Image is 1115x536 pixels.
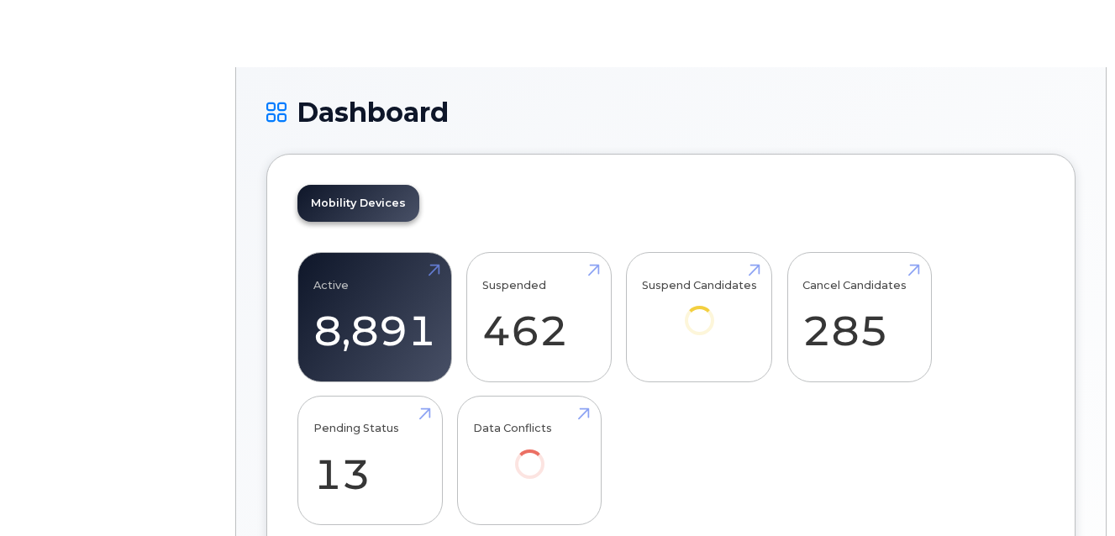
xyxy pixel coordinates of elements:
a: Suspended 462 [482,262,596,373]
a: Mobility Devices [297,185,419,222]
a: Active 8,891 [313,262,436,373]
a: Cancel Candidates 285 [802,262,916,373]
a: Pending Status 13 [313,405,427,516]
a: Suspend Candidates [642,262,757,359]
a: Data Conflicts [473,405,586,502]
h1: Dashboard [266,97,1076,127]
